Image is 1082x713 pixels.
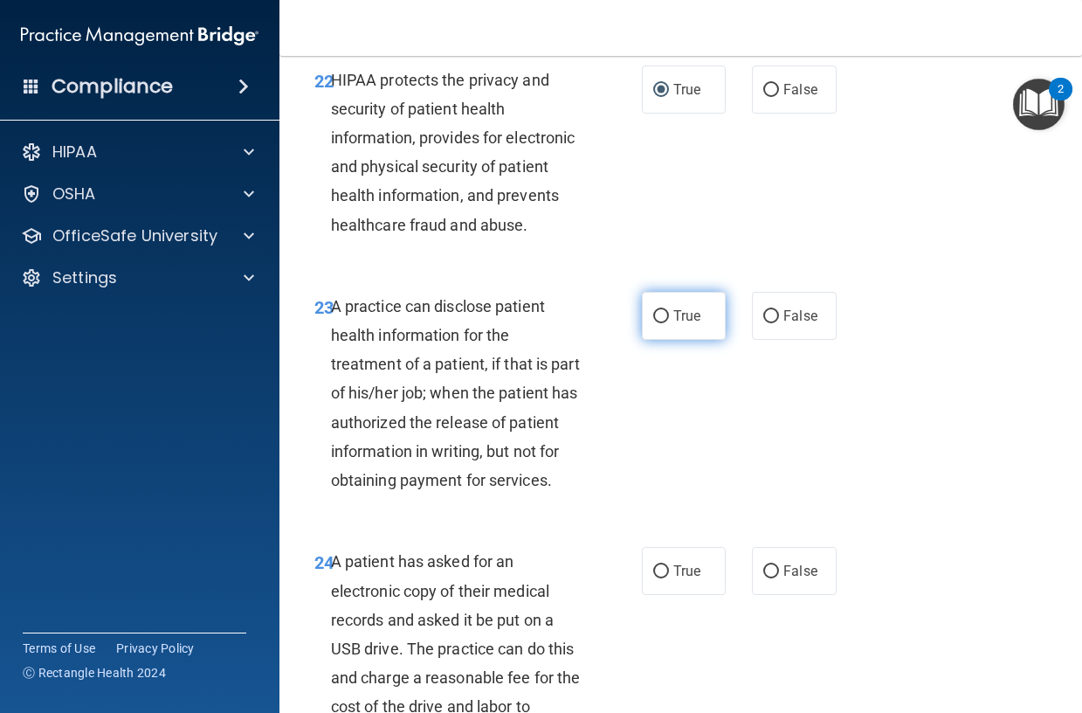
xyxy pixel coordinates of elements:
a: HIPAA [21,142,254,163]
a: Settings [21,267,254,288]
div: 2 [1058,89,1064,112]
input: True [653,310,669,323]
input: True [653,565,669,578]
span: 22 [314,71,334,92]
p: Settings [52,267,117,288]
span: False [783,563,817,579]
a: Privacy Policy [116,640,195,657]
input: False [763,565,779,578]
span: False [783,308,817,324]
span: False [783,81,817,98]
p: OfficeSafe University [52,225,217,246]
span: 24 [314,552,334,573]
button: Open Resource Center, 2 new notifications [1013,79,1065,130]
span: True [673,308,700,324]
h4: Compliance [52,74,173,99]
span: Ⓒ Rectangle Health 2024 [23,664,166,682]
input: False [763,84,779,97]
span: HIPAA protects the privacy and security of patient health information, provides for electronic an... [331,71,575,234]
img: PMB logo [21,18,258,53]
a: OSHA [21,183,254,204]
input: False [763,310,779,323]
a: OfficeSafe University [21,225,254,246]
span: 23 [314,297,334,318]
span: True [673,563,700,579]
p: OSHA [52,183,96,204]
span: True [673,81,700,98]
a: Terms of Use [23,640,95,657]
p: HIPAA [52,142,97,163]
span: A practice can disclose patient health information for the treatment of a patient, if that is par... [331,297,580,489]
input: True [653,84,669,97]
